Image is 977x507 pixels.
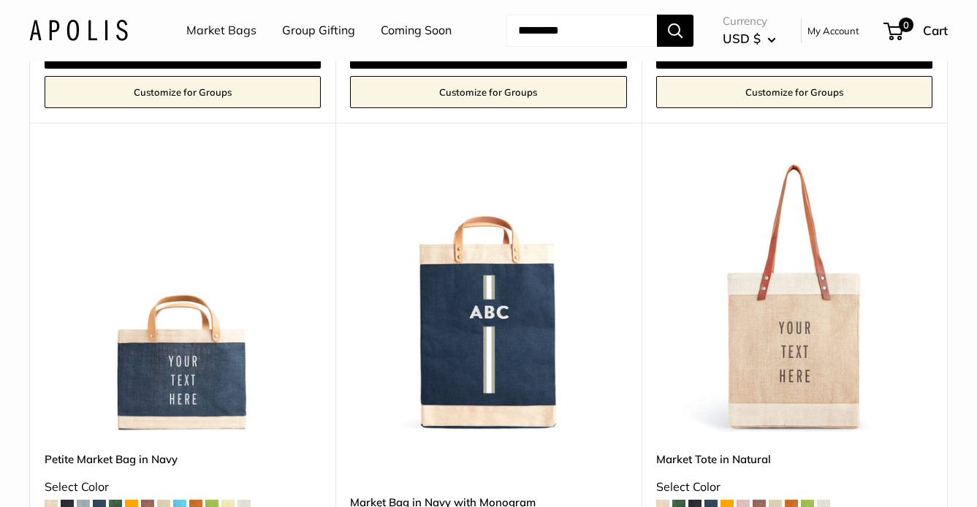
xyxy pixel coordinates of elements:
span: 0 [899,18,913,32]
a: Coming Soon [381,20,452,42]
a: Market Tote in Natural [656,451,932,468]
a: Customize for Groups [350,76,626,108]
a: Customize for Groups [656,76,932,108]
a: Market Bag in Navy with MonogramMarket Bag in Navy with Monogram [350,159,626,435]
a: description_Make it yours with custom printed text.description_The Original Market bag in its 4 n... [656,159,932,435]
button: USD $ [723,27,776,50]
img: description_Make it yours with custom text. [45,159,321,435]
img: Apolis [29,20,128,41]
div: Select Color [45,476,321,498]
img: Market Bag in Navy with Monogram [350,159,626,435]
span: Cart [923,23,948,38]
a: description_Make it yours with custom text.Petite Market Bag in Navy [45,159,321,435]
button: Search [657,15,693,47]
a: Market Bags [186,20,256,42]
a: Customize for Groups [45,76,321,108]
a: 0 Cart [885,19,948,42]
input: Search... [506,15,657,47]
img: description_Make it yours with custom printed text. [656,159,932,435]
span: Currency [723,11,776,31]
span: USD $ [723,31,761,46]
iframe: Sign Up via Text for Offers [12,451,156,495]
a: My Account [807,22,859,39]
div: Select Color [656,476,932,498]
a: Group Gifting [282,20,355,42]
a: Petite Market Bag in Navy [45,451,321,468]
